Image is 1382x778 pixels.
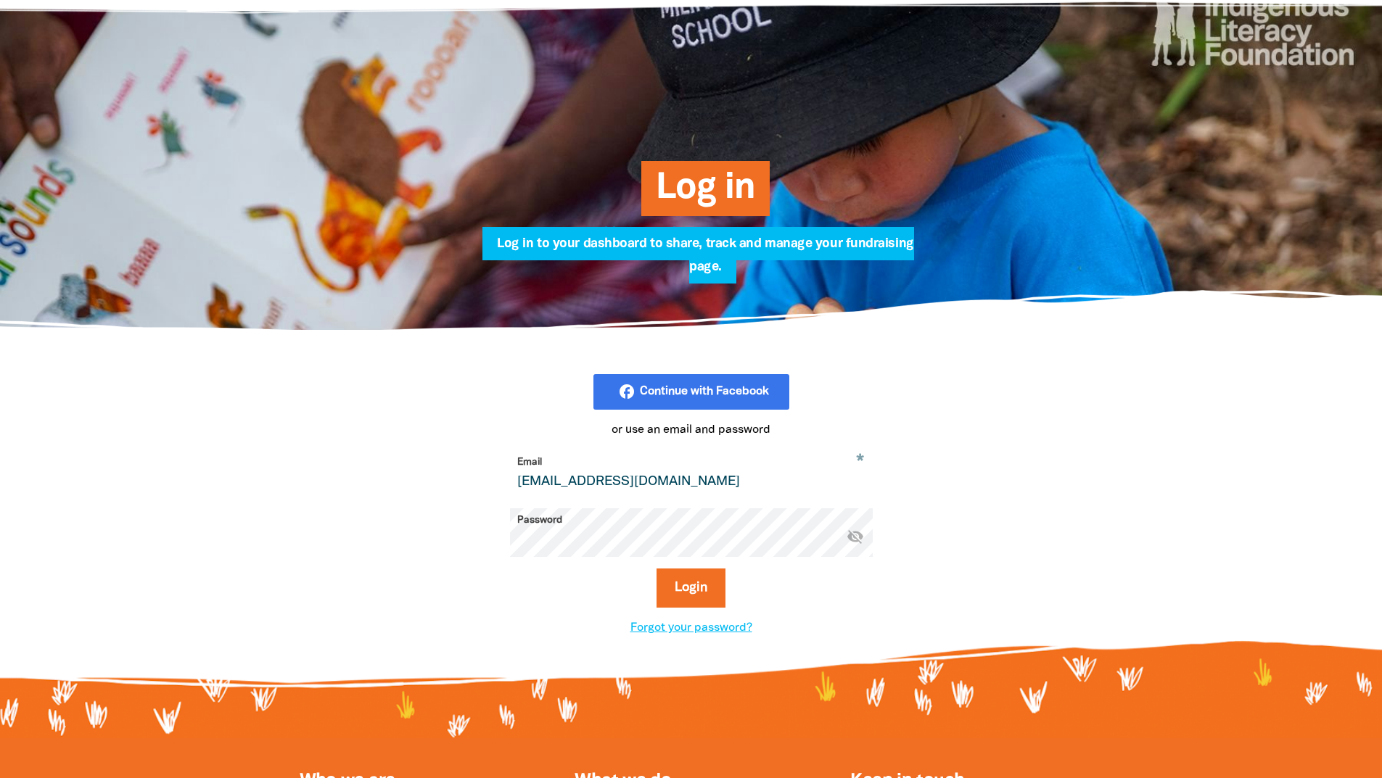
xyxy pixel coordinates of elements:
button: facebook_rounded Continue with Facebook [593,374,789,410]
p: or use an email and password [510,421,873,439]
button: visibility_off [847,527,864,547]
i: facebook_rounded [618,383,775,400]
button: Login [657,568,725,608]
span: Log in to your dashboard to share, track and manage your fundraising page. [497,238,913,284]
i: Hide password [847,527,864,545]
span: Log in [656,172,755,216]
a: Forgot your password? [630,623,752,633]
